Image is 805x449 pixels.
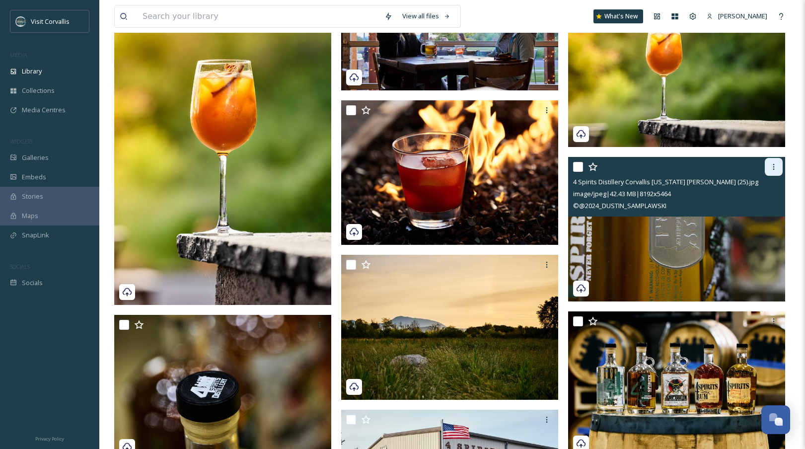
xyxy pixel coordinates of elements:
img: visit-corvallis-badge-dark-blue-orange%281%29.png [16,16,26,26]
a: Privacy Policy [35,432,64,444]
span: Collections [22,86,55,95]
span: SnapLink [22,230,49,240]
span: Privacy Policy [35,436,64,442]
span: Maps [22,211,38,221]
span: Stories [22,192,43,201]
img: 4 Spirits Distillery Corvallis Oregon Dustin Samplawski (32).jpg [341,100,558,245]
img: 4 Spirits Distillery Corvallis Oregon Dustin Samplawski (25).jpg [568,157,785,302]
img: 4 Spirits Distillery Corvallis Oregon Dustin Samplawski (28).jpg [568,2,785,147]
span: Socials [22,278,43,288]
span: Embeds [22,172,46,182]
span: © @2024_DUSTIN_SAMPLAWSKI [573,201,666,210]
span: SOCIALS [10,263,30,270]
img: 4 Spirits Distillery Corvallis Oregon Dustin Samplawski (29).jpg [341,255,558,400]
a: What's New [593,9,643,23]
span: 4 Spirits Distillery Corvallis [US_STATE] [PERSON_NAME] (25).jpg [573,177,758,186]
span: [PERSON_NAME] [718,11,767,20]
span: image/jpeg | 42.43 MB | 8192 x 5464 [573,189,671,198]
button: Open Chat [761,405,790,434]
span: Media Centres [22,105,66,115]
span: WIDGETS [10,138,33,145]
a: View all files [397,6,455,26]
span: Library [22,67,42,76]
span: Visit Corvallis [31,17,70,26]
span: Galleries [22,153,49,162]
input: Search your library [138,5,379,27]
a: [PERSON_NAME] [702,6,772,26]
span: MEDIA [10,51,27,59]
